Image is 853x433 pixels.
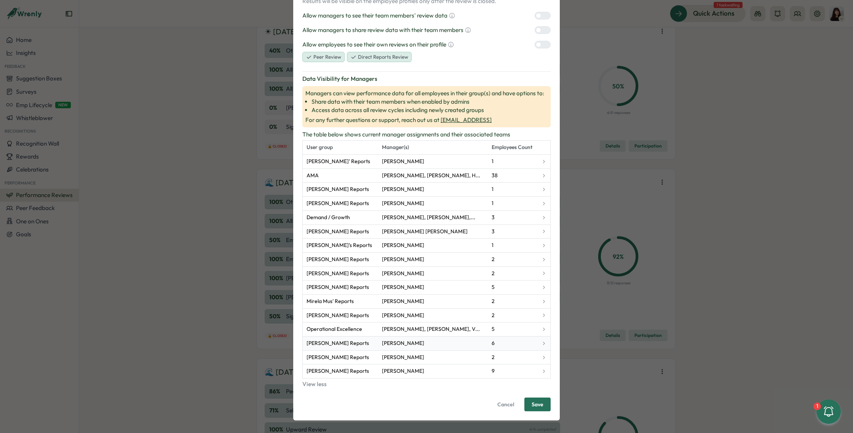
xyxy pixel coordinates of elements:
[488,141,538,155] th: Employees Count
[307,241,372,250] span: [PERSON_NAME]'s Reports
[378,337,487,351] td: [PERSON_NAME]
[307,297,354,306] span: Mirela Mus' Reports
[497,398,514,411] span: Cancel
[302,130,551,139] p: The table below shows current manager assignments and their associated teams
[307,353,369,362] span: [PERSON_NAME] Reports
[488,225,538,239] td: 3
[307,157,370,166] span: [PERSON_NAME]' Reports
[378,252,487,266] td: [PERSON_NAME]
[311,106,548,114] li: Access data across all review cycles including newly created groups
[488,252,538,266] td: 2
[307,185,369,194] span: [PERSON_NAME] Reports
[488,183,538,197] td: 1
[488,337,538,351] td: 6
[378,239,487,253] td: [PERSON_NAME]
[378,141,487,155] th: Manager(s)
[378,210,487,225] td: [PERSON_NAME], [PERSON_NAME],...
[302,75,551,83] p: Data Visibility for Managers
[307,213,350,222] span: Demand / Growth
[307,228,369,236] span: [PERSON_NAME] Reports
[490,398,521,411] button: Cancel
[378,155,487,169] td: [PERSON_NAME]
[813,403,821,410] div: 1
[378,308,487,322] td: [PERSON_NAME]
[524,398,551,411] button: Save
[302,380,551,388] button: View less
[302,26,463,34] p: Allow managers to share review data with their team members
[488,266,538,281] td: 2
[307,325,362,334] span: Operational Excellence
[488,281,538,295] td: 5
[816,399,841,424] button: 1
[307,339,369,348] span: [PERSON_NAME] Reports
[488,364,538,378] td: 9
[378,225,487,239] td: [PERSON_NAME] [PERSON_NAME]
[441,116,492,123] a: [EMAIL_ADDRESS]
[378,322,487,337] td: [PERSON_NAME], [PERSON_NAME], V...
[302,11,447,20] p: Allow managers to see their team members' review data
[378,168,487,183] td: [PERSON_NAME], [PERSON_NAME], H...
[307,255,369,264] span: [PERSON_NAME] Reports
[307,172,319,180] span: AMA
[488,294,538,308] td: 2
[303,141,379,155] th: User group
[488,350,538,364] td: 2
[302,40,446,49] p: Allow employees to see their own reviews on their profile
[378,197,487,211] td: [PERSON_NAME]
[307,283,369,292] span: [PERSON_NAME] Reports
[307,367,369,375] span: [PERSON_NAME] Reports
[307,199,369,208] span: [PERSON_NAME] Reports
[532,398,543,411] span: Save
[488,308,538,322] td: 2
[378,183,487,197] td: [PERSON_NAME]
[307,269,369,278] span: [PERSON_NAME] Reports
[378,281,487,295] td: [PERSON_NAME]
[305,116,548,124] span: For any further questions or support, reach out us at
[307,311,369,320] span: [PERSON_NAME] Reports
[488,197,538,211] td: 1
[305,89,548,114] span: Managers can view performance data for all employees in their group(s) and have options to:
[378,266,487,281] td: [PERSON_NAME]
[347,52,412,63] button: Direct Reports Review
[378,364,487,378] td: [PERSON_NAME]
[488,322,538,337] td: 5
[488,155,538,169] td: 1
[488,168,538,183] td: 38
[311,98,548,106] li: Share data with their team members when enabled by admins
[378,350,487,364] td: [PERSON_NAME]
[488,210,538,225] td: 3
[378,294,487,308] td: [PERSON_NAME]
[302,52,345,63] button: Peer Review
[488,239,538,253] td: 1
